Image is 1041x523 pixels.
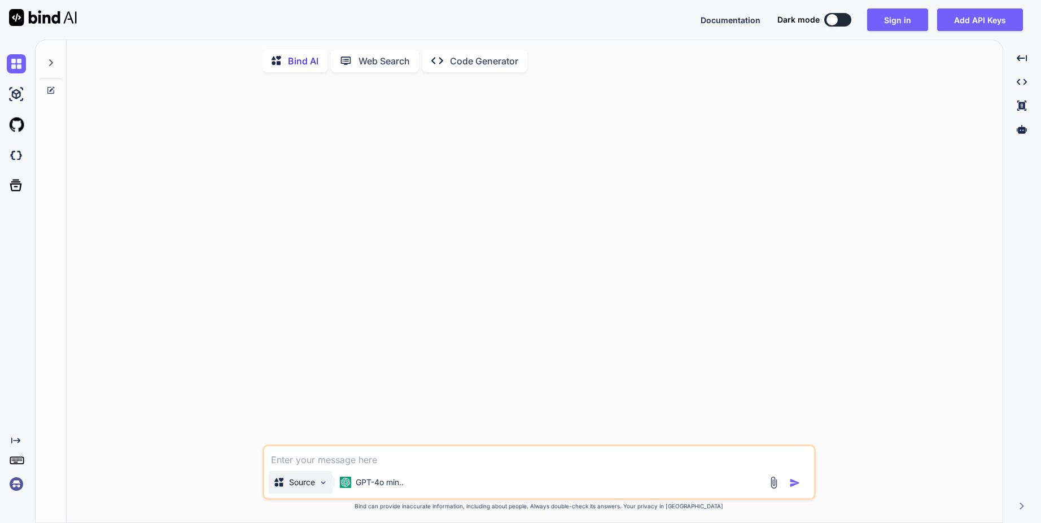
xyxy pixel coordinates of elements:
img: githubLight [7,115,26,134]
p: GPT-4o min.. [356,477,404,488]
img: signin [7,474,26,494]
p: Bind can provide inaccurate information, including about people. Always double-check its answers.... [263,502,816,511]
img: icon [789,477,801,489]
img: GPT-4o mini [340,477,351,488]
img: darkCloudIdeIcon [7,146,26,165]
button: Documentation [701,14,760,26]
button: Add API Keys [937,8,1023,31]
img: ai-studio [7,85,26,104]
img: Pick Models [318,478,328,487]
p: Code Generator [450,54,518,68]
img: attachment [767,476,780,489]
img: chat [7,54,26,73]
p: Bind AI [288,54,318,68]
span: Documentation [701,15,760,25]
p: Source [289,477,315,488]
img: Bind AI [9,9,77,26]
p: Web Search [358,54,410,68]
button: Sign in [867,8,928,31]
span: Dark mode [777,14,820,25]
